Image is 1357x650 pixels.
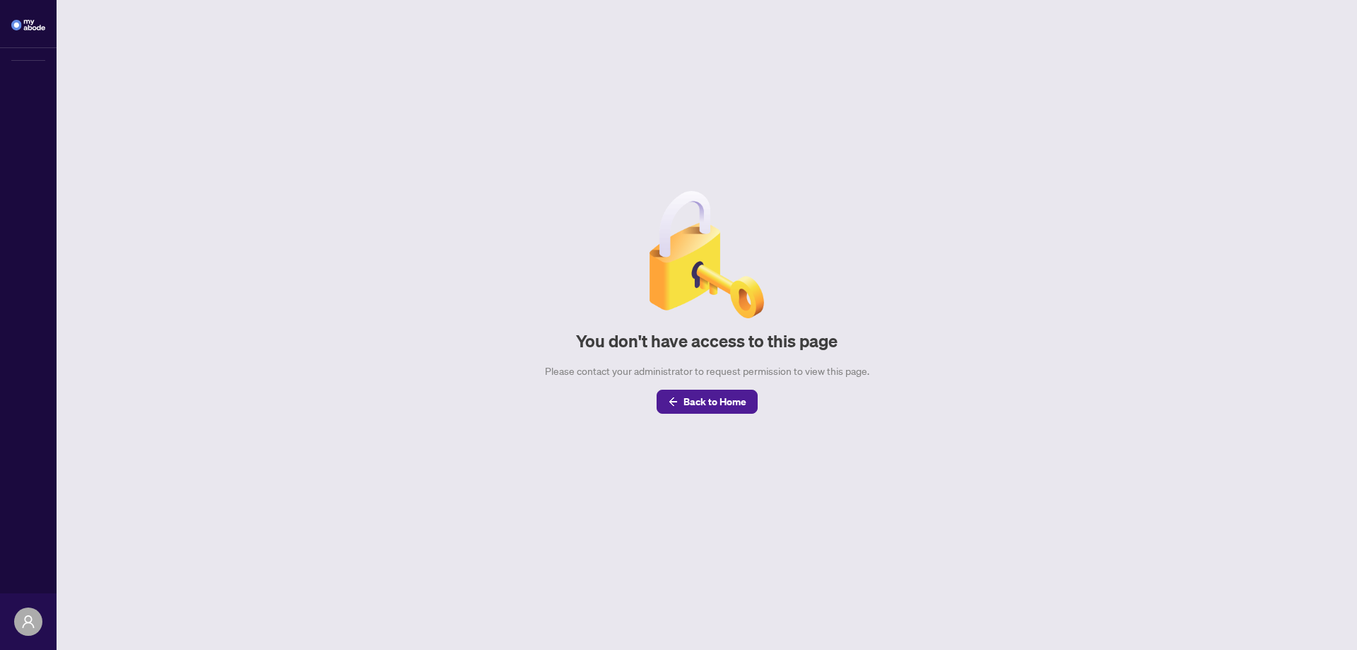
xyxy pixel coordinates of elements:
[643,191,770,318] img: Null State Icon
[21,615,35,629] span: user
[683,390,746,413] span: Back to Home
[11,20,45,30] img: logo
[668,397,678,407] span: arrow-left
[545,364,869,379] div: Please contact your administrator to request permission to view this page.
[657,390,758,414] button: Back to Home
[576,330,838,352] h2: You don't have access to this page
